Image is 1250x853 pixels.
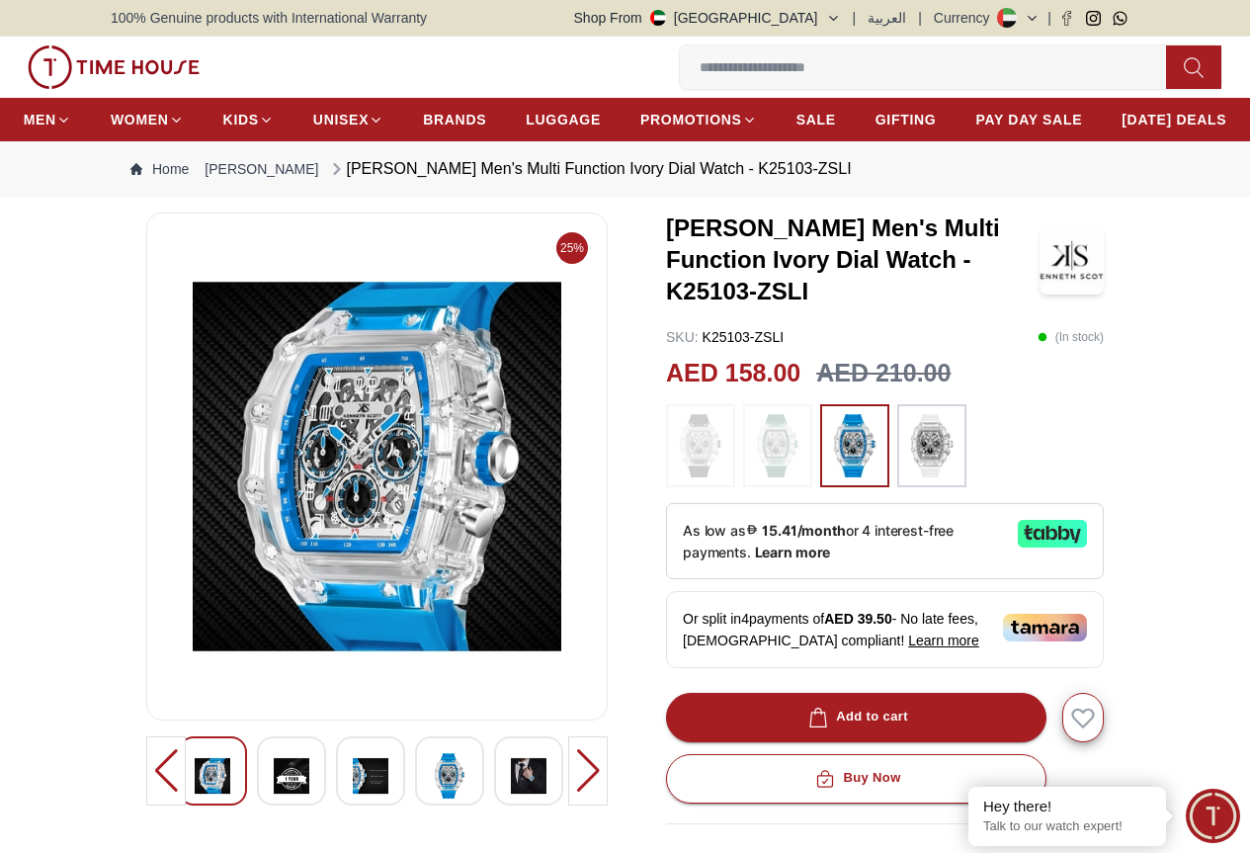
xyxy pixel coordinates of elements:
[556,232,588,264] span: 25%
[195,753,230,799] img: Kenneth Scott Men's Multi Function Ivory Dial Watch - K25103-ZSBI
[676,414,725,477] img: ...
[918,8,922,28] span: |
[423,110,486,129] span: BRANDS
[1047,8,1051,28] span: |
[975,102,1082,137] a: PAY DAY SALE
[753,414,802,477] img: ...
[526,110,601,129] span: LUGGAGE
[24,102,71,137] a: MEN
[274,753,309,799] img: Kenneth Scott Men's Multi Function Ivory Dial Watch - K25103-ZSBI
[423,102,486,137] a: BRANDS
[640,102,757,137] a: PROMOTIONS
[868,8,906,28] button: العربية
[1003,614,1087,641] img: Tamara
[811,767,900,790] div: Buy Now
[1122,102,1226,137] a: [DATE] DEALS
[666,213,1040,307] h3: [PERSON_NAME] Men's Multi Function Ivory Dial Watch - K25103-ZSLI
[640,110,742,129] span: PROMOTIONS
[313,102,383,137] a: UNISEX
[511,753,546,799] img: Kenneth Scott Men's Multi Function Ivory Dial Watch - K25103-ZSBI
[1186,789,1240,843] div: Chat Widget
[1059,11,1074,26] a: Facebook
[908,633,979,648] span: Learn more
[223,110,259,129] span: KIDS
[983,797,1151,816] div: Hey there!
[205,159,318,179] a: [PERSON_NAME]
[130,159,189,179] a: Home
[1113,11,1127,26] a: Whatsapp
[666,355,800,392] h2: AED 158.00
[223,102,274,137] a: KIDS
[796,102,836,137] a: SALE
[666,591,1104,668] div: Or split in 4 payments of - No late fees, [DEMOGRAPHIC_DATA] compliant!
[432,753,467,799] img: Kenneth Scott Men's Multi Function Ivory Dial Watch - K25103-ZSBI
[853,8,857,28] span: |
[1086,11,1101,26] a: Instagram
[666,329,699,345] span: SKU :
[111,102,184,137] a: WOMEN
[28,45,200,89] img: ...
[313,110,369,129] span: UNISEX
[111,8,427,28] span: 100% Genuine products with International Warranty
[1038,327,1104,347] p: ( In stock )
[111,110,169,129] span: WOMEN
[875,110,937,129] span: GIFTING
[875,102,937,137] a: GIFTING
[1122,110,1226,129] span: [DATE] DEALS
[804,706,908,728] div: Add to cart
[666,754,1046,804] button: Buy Now
[353,753,388,799] img: Kenneth Scott Men's Multi Function Ivory Dial Watch - K25103-ZSBI
[830,414,879,477] img: ...
[327,157,852,181] div: [PERSON_NAME] Men's Multi Function Ivory Dial Watch - K25103-ZSLI
[983,818,1151,835] p: Talk to our watch expert!
[934,8,998,28] div: Currency
[816,355,951,392] h3: AED 210.00
[163,229,591,704] img: Kenneth Scott Men's Multi Function Ivory Dial Watch - K25103-ZSBI
[1040,225,1104,295] img: Kenneth Scott Men's Multi Function Ivory Dial Watch - K25103-ZSLI
[666,327,784,347] p: K25103-ZSLI
[650,10,666,26] img: United Arab Emirates
[824,611,891,627] span: AED 39.50
[526,102,601,137] a: LUGGAGE
[907,414,957,477] img: ...
[796,110,836,129] span: SALE
[975,110,1082,129] span: PAY DAY SALE
[24,110,56,129] span: MEN
[666,693,1046,742] button: Add to cart
[111,141,1139,197] nav: Breadcrumb
[574,8,841,28] button: Shop From[GEOGRAPHIC_DATA]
